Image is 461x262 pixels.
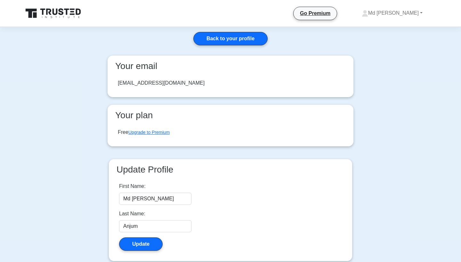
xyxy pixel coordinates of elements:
label: First Name: [119,182,146,190]
a: Upgrade to Premium [128,130,170,135]
a: Go Premium [296,9,334,17]
a: Back to your profile [193,32,268,45]
div: Free [118,128,170,136]
div: [EMAIL_ADDRESS][DOMAIN_NAME] [118,79,205,87]
h3: Update Profile [114,164,347,175]
label: Last Name: [119,210,145,218]
h3: Your plan [113,110,348,121]
h3: Your email [113,61,348,72]
a: Md [PERSON_NAME] [346,7,438,19]
button: Update [119,237,163,251]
